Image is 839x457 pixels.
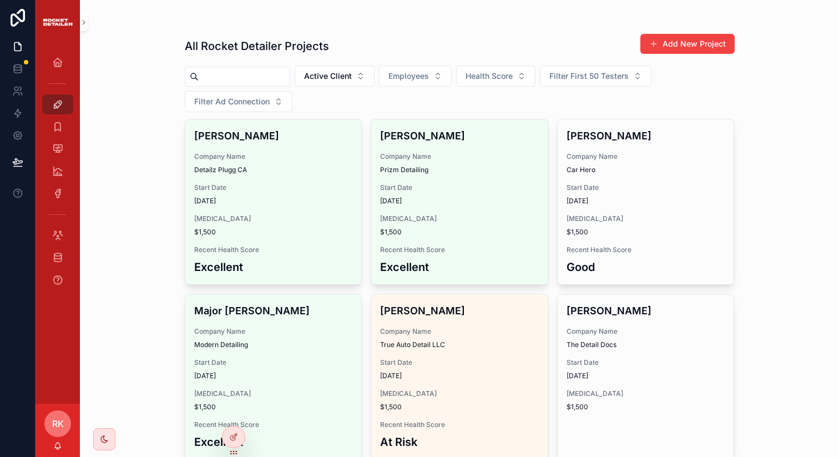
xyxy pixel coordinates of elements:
[380,303,539,318] h4: [PERSON_NAME]
[567,214,725,223] span: [MEDICAL_DATA]
[185,38,329,54] h1: All Rocket Detailer Projects
[549,71,629,82] span: Filter First 50 Testers
[194,303,353,318] h4: Major [PERSON_NAME]
[194,420,353,429] span: Recent Health Score
[380,152,539,161] span: Company Name
[194,197,353,205] span: [DATE]
[567,358,725,367] span: Start Date
[380,165,539,174] span: Prizm Detailing
[380,420,539,429] span: Recent Health Score
[567,183,725,192] span: Start Date
[380,340,539,349] span: True Auto Detail LLC
[42,16,73,29] img: App logo
[380,259,539,275] h3: Excellent
[194,228,353,237] span: $1,500
[567,228,725,237] span: $1,500
[567,340,725,349] span: The Detail Docs
[380,245,539,254] span: Recent Health Score
[194,371,353,380] span: [DATE]
[194,128,353,143] h4: [PERSON_NAME]
[540,66,651,87] button: Select Button
[194,403,353,411] span: $1,500
[380,183,539,192] span: Start Date
[567,245,725,254] span: Recent Health Score
[567,197,725,205] span: [DATE]
[52,417,64,430] span: RK
[640,34,735,54] button: Add New Project
[567,327,725,336] span: Company Name
[380,434,539,450] h3: At Risk
[194,96,270,107] span: Filter Ad Connection
[567,371,725,380] span: [DATE]
[380,403,539,411] span: $1,500
[466,71,513,82] span: Health Score
[194,259,353,275] h3: Excellent
[567,403,725,411] span: $1,500
[456,66,535,87] button: Select Button
[567,165,725,174] span: Car Hero
[567,389,725,398] span: [MEDICAL_DATA]
[380,371,539,380] span: [DATE]
[380,327,539,336] span: Company Name
[388,71,429,82] span: Employees
[380,358,539,367] span: Start Date
[567,259,725,275] h3: Good
[194,358,353,367] span: Start Date
[380,389,539,398] span: [MEDICAL_DATA]
[194,389,353,398] span: [MEDICAL_DATA]
[194,327,353,336] span: Company Name
[185,91,292,112] button: Select Button
[557,119,735,285] a: [PERSON_NAME]Company NameCar HeroStart Date[DATE][MEDICAL_DATA]$1,500Recent Health ScoreGood
[194,434,353,450] h3: Excellent
[36,44,80,304] div: scrollable content
[185,119,362,285] a: [PERSON_NAME]Company NameDetailz Plugg CAStart Date[DATE][MEDICAL_DATA]$1,500Recent Health ScoreE...
[194,245,353,254] span: Recent Health Score
[567,152,725,161] span: Company Name
[380,197,539,205] span: [DATE]
[379,66,452,87] button: Select Button
[380,128,539,143] h4: [PERSON_NAME]
[567,303,725,318] h4: [PERSON_NAME]
[194,165,353,174] span: Detailz Plugg CA
[194,214,353,223] span: [MEDICAL_DATA]
[371,119,548,285] a: [PERSON_NAME]Company NamePrizm DetailingStart Date[DATE][MEDICAL_DATA]$1,500Recent Health ScoreEx...
[194,152,353,161] span: Company Name
[380,228,539,237] span: $1,500
[194,183,353,192] span: Start Date
[194,340,353,349] span: Modern Detailing
[567,128,725,143] h4: [PERSON_NAME]
[295,66,375,87] button: Select Button
[304,71,352,82] span: Active Client
[380,214,539,223] span: [MEDICAL_DATA]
